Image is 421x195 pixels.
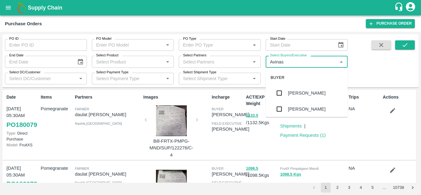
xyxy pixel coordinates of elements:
[94,75,154,83] input: Select Payment Type
[246,94,278,107] p: ACT/EXP Weight
[75,167,89,170] span: Farmer
[75,111,141,118] p: daulat [PERSON_NAME]
[212,181,242,185] span: field executive
[266,70,348,85] div: BUYER
[394,2,405,13] div: customer-support
[333,183,342,193] button: Go to page 2
[75,171,141,177] p: daulat [PERSON_NAME]
[183,53,206,58] label: Select Partners
[212,171,249,177] p: [PERSON_NAME]
[246,165,278,179] p: / 1098.5 Kgs
[356,183,366,193] button: Go to page 4
[41,105,72,112] p: Pomegranate
[268,58,336,66] input: Select Buyers/Executive
[250,75,258,83] button: Open
[368,183,378,193] button: Go to page 5
[6,119,37,130] a: PO180079
[250,41,258,49] button: Open
[344,183,354,193] button: Go to page 3
[212,167,223,170] span: buyer
[75,181,122,185] span: Nashik , [GEOGRAPHIC_DATA]
[280,133,326,138] a: Payment Requests (1)
[212,126,249,132] p: [PERSON_NAME]
[321,183,331,193] button: page 1
[181,58,249,66] input: Select Partners
[164,75,172,83] button: Open
[383,94,415,100] p: Actions
[349,165,380,172] p: NA
[183,36,196,41] label: PO Type
[335,39,347,51] button: Choose date
[96,70,129,75] label: Select Payment Type
[212,111,249,118] p: [PERSON_NAME]
[302,180,305,189] div: |
[280,167,319,170] span: FruitX Pimpalgaon Mandi
[266,39,333,51] input: Start Date
[5,20,42,28] div: Purchase Orders
[246,165,258,172] button: 1098.5
[349,94,380,100] p: Trips
[41,165,72,172] p: Pomegranate
[75,56,86,68] button: Choose date
[41,94,72,100] p: Items
[6,105,38,119] p: [DATE] 05:30AM
[408,183,418,193] button: Go to next page
[280,124,302,128] a: Shipments
[405,1,416,14] div: account of current user
[212,122,242,125] span: field executive
[75,94,141,100] p: Partners
[9,70,40,75] label: Select DC/Customer
[6,142,38,148] p: FruitXS
[6,94,38,100] p: Date
[75,122,122,125] span: Nashik , [GEOGRAPHIC_DATA]
[5,39,87,51] input: Enter PO ID
[94,58,162,66] input: Select Product
[1,1,15,15] button: open drawer
[270,36,285,41] label: Start Date
[379,185,389,191] div: …
[94,41,162,49] input: Enter PO Model
[6,130,38,142] p: Direct Purchase
[181,75,241,83] input: Select Shipment Type
[77,75,85,83] button: Open
[15,2,28,14] img: logo
[9,36,18,41] label: PO ID
[349,105,380,112] p: NA
[302,120,305,129] div: |
[308,183,419,193] nav: pagination navigation
[164,58,172,66] button: Open
[183,70,216,75] label: Select Shipment Type
[148,138,194,158] p: Bill-FRTX-PMPG-MND/SUP/122276/C-4
[212,107,223,111] span: buyer
[6,178,37,189] a: PO180078
[181,41,249,49] input: Enter PO Type
[6,131,16,136] span: Type:
[75,107,89,111] span: Farmer
[28,5,62,11] b: Supply Chain
[246,112,258,119] button: 1132.5
[246,112,278,126] p: / 1132.5 Kgs
[9,53,23,58] label: End Date
[164,41,172,49] button: Open
[6,143,18,147] span: Model:
[337,58,345,66] button: Close
[143,94,209,100] p: Images
[250,58,258,66] button: Open
[96,53,118,58] label: Select Product
[288,90,325,96] div: [PERSON_NAME]
[288,106,325,112] div: [PERSON_NAME]
[270,53,307,58] label: Select Buyers/Executive
[28,3,394,12] a: Supply Chain
[212,94,243,100] p: Incharge
[280,171,301,178] button: 1098.5 Kgs
[366,19,415,28] a: Purchase Order
[5,56,72,67] input: End Date
[6,165,38,179] p: [DATE] 05:30AM
[391,183,406,193] button: Go to page 10738
[96,36,112,41] label: PO Model
[7,75,75,83] input: Select DC/Customer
